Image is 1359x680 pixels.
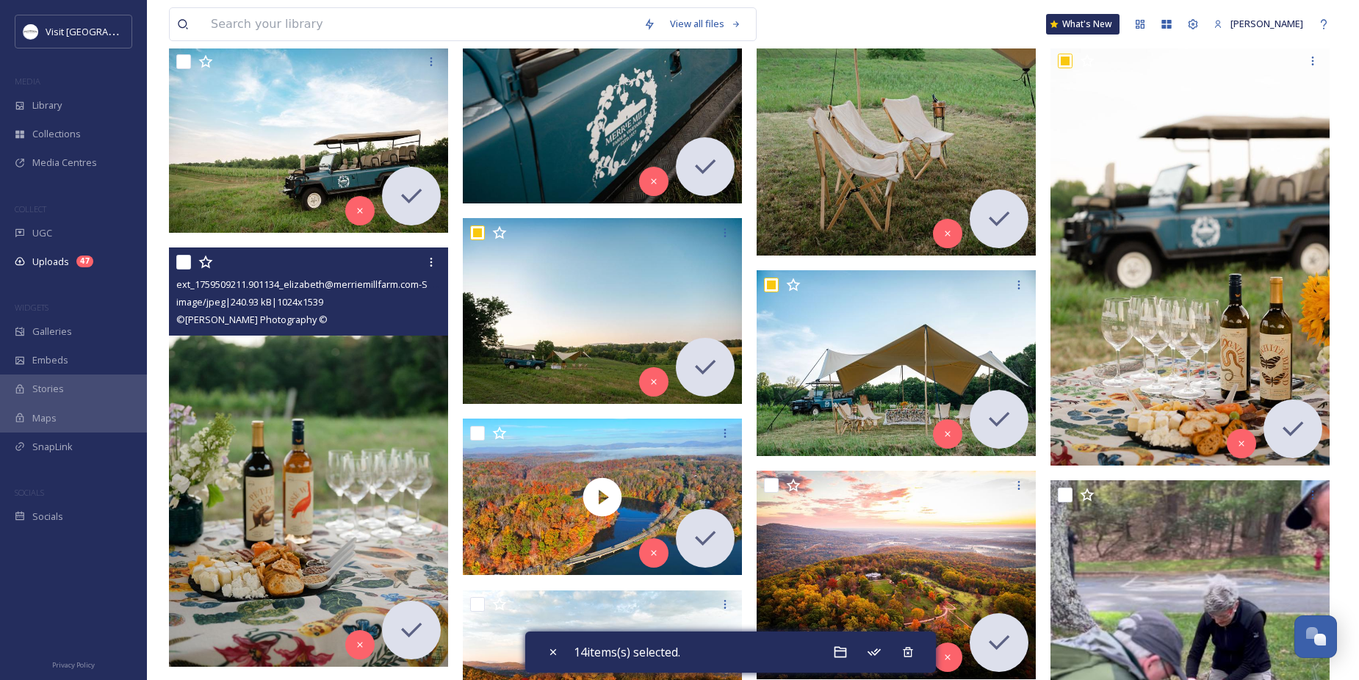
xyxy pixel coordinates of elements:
span: COLLECT [15,203,46,214]
img: thumbnail [463,419,742,576]
span: Privacy Policy [52,660,95,670]
a: View all files [663,10,749,38]
span: Library [32,98,62,112]
span: Embeds [32,353,68,367]
span: WIDGETS [15,302,48,313]
span: Galleries [32,325,72,339]
span: Socials [32,510,63,524]
span: MEDIA [15,76,40,87]
a: [PERSON_NAME] [1206,10,1311,38]
div: 47 [76,256,93,267]
span: [PERSON_NAME] [1230,17,1303,30]
span: Stories [32,382,64,396]
img: ext_1759509211.902168_elizabeth@merriemillfarm.com-SeraPetrasPhotography_MerrieMillFarmandVineyar... [1050,46,1330,466]
img: ext_1759509214.213066_elizabeth@merriemillfarm.com-SeraPetrasPhotography_MerrieMillFarmandVineyar... [169,47,448,233]
span: Collections [32,127,81,141]
span: ext_1759509211.901134_elizabeth@merriemillfarm.com-SeraPetrasPhotography_MerrieMillFarmandVineyar... [176,277,682,291]
span: UGC [32,226,52,240]
button: Open Chat [1294,615,1337,658]
img: Circle%20Logo.png [24,24,38,39]
span: Maps [32,411,57,425]
a: What's New [1046,14,1120,35]
span: Uploads [32,255,69,269]
span: Visit [GEOGRAPHIC_DATA] [46,24,159,38]
span: 14 items(s) selected. [574,643,680,661]
img: ext_1759509211.925583_elizabeth@merriemillfarm.com-SeraPetrasPhotography_MerrieMillFarmandVineyar... [463,218,742,404]
input: Search your library [203,8,636,40]
span: SnapLink [32,440,73,454]
a: Privacy Policy [52,655,95,673]
span: image/jpeg | 240.93 kB | 1024 x 1539 [176,295,323,308]
img: ext_1759509211.901134_elizabeth@merriemillfarm.com-SeraPetrasPhotography_MerrieMillFarmandVineyar... [169,247,448,667]
span: SOCIALS [15,487,44,498]
img: Monticello (Credit: Thomas Jefferson's Monticello) [757,471,1036,679]
span: © [PERSON_NAME] Photography © [176,313,328,326]
span: Media Centres [32,156,97,170]
img: ext_1759509211.92385_elizabeth@merriemillfarm.com-SeraPetrasPhotography_MerrieMillFarmandVineyard... [757,270,1036,456]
